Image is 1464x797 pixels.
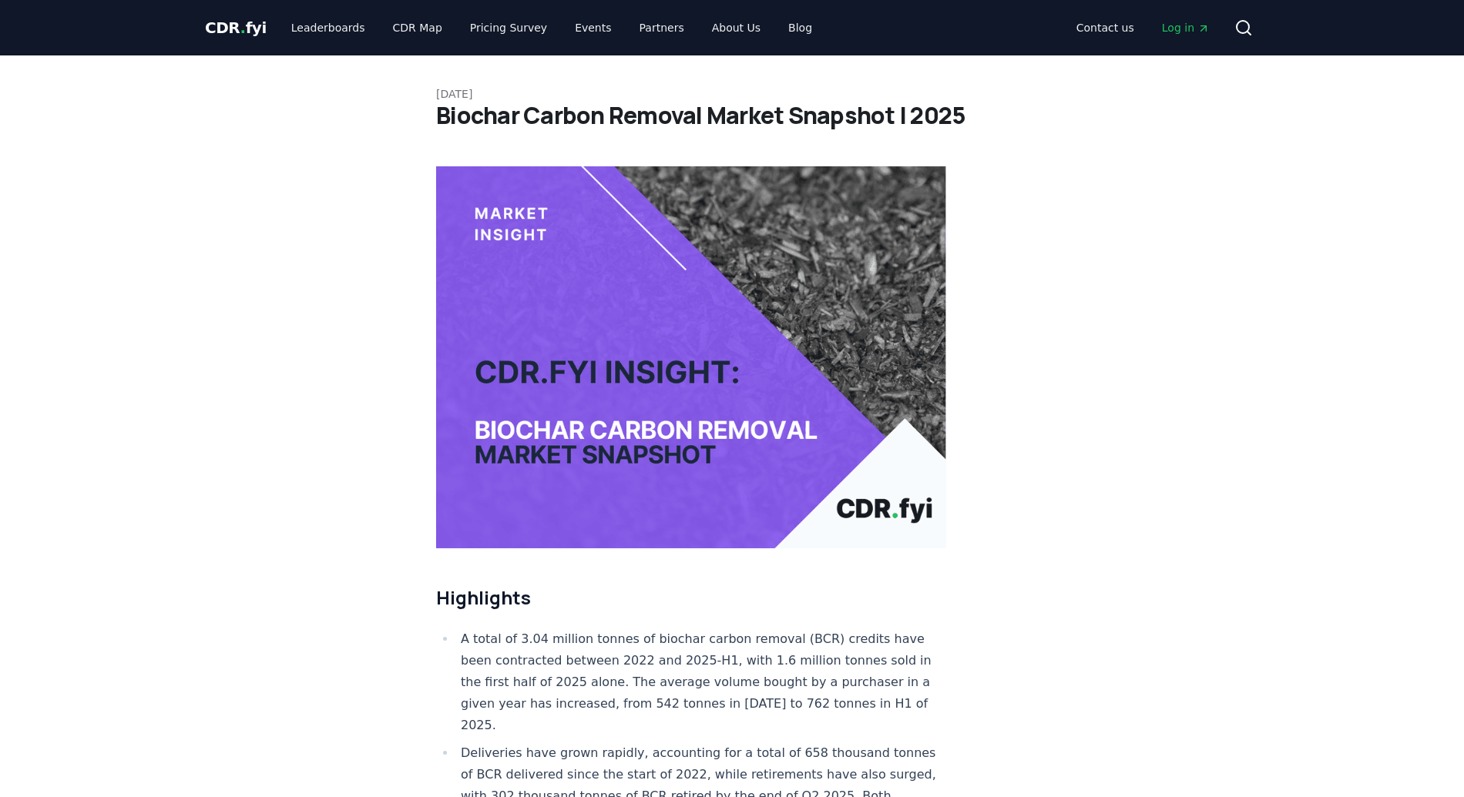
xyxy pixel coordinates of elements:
[1150,14,1222,42] a: Log in
[279,14,824,42] nav: Main
[1162,20,1210,35] span: Log in
[456,628,946,736] li: A total of 3.04 million tonnes of biochar carbon removal (BCR) credits have been contracted betwe...
[776,14,824,42] a: Blog
[458,14,559,42] a: Pricing Survey
[627,14,697,42] a: Partners
[436,102,1028,129] h1: Biochar Carbon Removal Market Snapshot | 2025
[562,14,623,42] a: Events
[1064,14,1222,42] nav: Main
[436,166,946,548] img: blog post image
[381,14,455,42] a: CDR Map
[436,585,946,610] h2: Highlights
[1064,14,1147,42] a: Contact us
[700,14,773,42] a: About Us
[240,18,246,37] span: .
[205,18,267,37] span: CDR fyi
[436,86,1028,102] p: [DATE]
[205,17,267,39] a: CDR.fyi
[279,14,378,42] a: Leaderboards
